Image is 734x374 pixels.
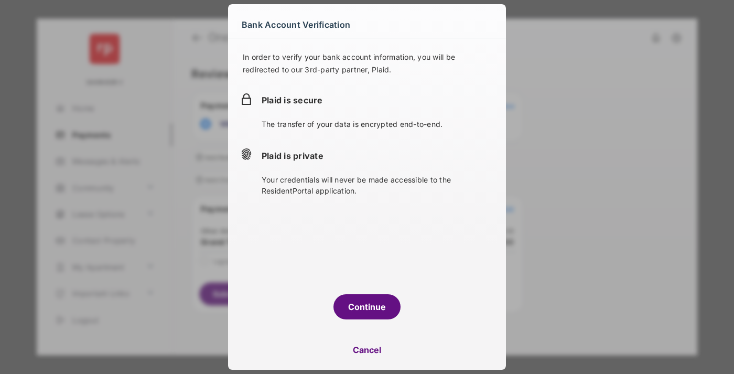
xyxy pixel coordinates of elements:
h2: Plaid is private [262,151,493,161]
span: Bank Account Verification [242,16,350,33]
div: In order to verify your bank account information, you will be redirected to our 3rd-party partner... [241,51,493,84]
p: The transfer of your data is encrypted end-to-end. [262,119,493,130]
button: Cancel [228,337,506,362]
button: Continue [333,294,401,319]
p: Your credentials will never be made accessible to the ResidentPortal application. [262,174,493,196]
h2: Plaid is secure [262,95,493,105]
